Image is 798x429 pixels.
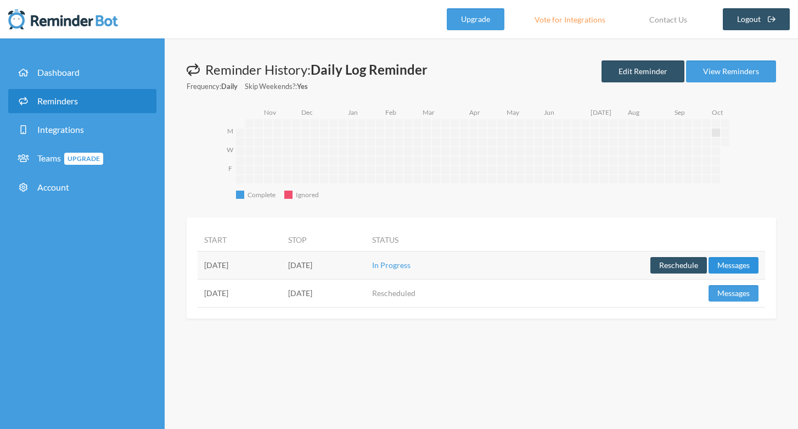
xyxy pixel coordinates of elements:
[264,108,277,116] text: Nov
[675,108,685,116] text: Sep
[227,127,233,135] text: M
[521,8,619,30] a: Vote for Integrations
[712,108,723,116] text: Oct
[544,108,554,116] text: Jun
[37,124,84,135] span: Integrations
[366,279,493,307] td: Rescheduled
[198,251,282,279] td: [DATE]
[282,251,366,279] td: [DATE]
[64,153,103,165] span: Upgrade
[37,153,103,163] span: Teams
[366,229,493,252] th: Status
[628,108,639,116] text: Aug
[37,182,69,192] span: Account
[8,8,118,30] img: Reminder Bot
[221,82,238,91] strong: Daily
[469,108,480,116] text: Apr
[723,8,790,30] a: Logout
[507,108,520,116] text: May
[187,81,238,92] small: Frequency:
[686,60,776,82] a: View Reminders
[37,96,78,106] span: Reminders
[636,8,701,30] a: Contact Us
[8,175,156,199] a: Account
[301,108,313,116] text: Dec
[282,229,366,252] th: Stop
[602,60,684,82] a: Edit Reminder
[245,81,308,92] small: Skip Weekends?:
[385,108,396,116] text: Feb
[650,257,707,274] button: Reschedule
[423,108,435,116] text: Mar
[8,118,156,142] a: Integrations
[198,229,282,252] th: Start
[8,146,156,171] a: TeamsUpgrade
[709,285,758,302] button: Messages
[282,279,366,307] td: [DATE]
[8,60,156,85] a: Dashboard
[227,146,234,154] text: W
[37,67,80,77] span: Dashboard
[187,60,428,79] h1: Reminder History:
[228,164,232,172] text: F
[8,89,156,113] a: Reminders
[348,108,358,116] text: Jan
[297,82,308,91] strong: Yes
[296,191,319,199] text: Ignored
[198,279,282,307] td: [DATE]
[709,257,758,274] button: Messages
[311,62,428,77] strong: Daily Log Reminder
[447,8,504,30] a: Upgrade
[248,191,276,199] text: Complete
[366,251,493,279] td: In Progress
[591,108,611,116] text: [DATE]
